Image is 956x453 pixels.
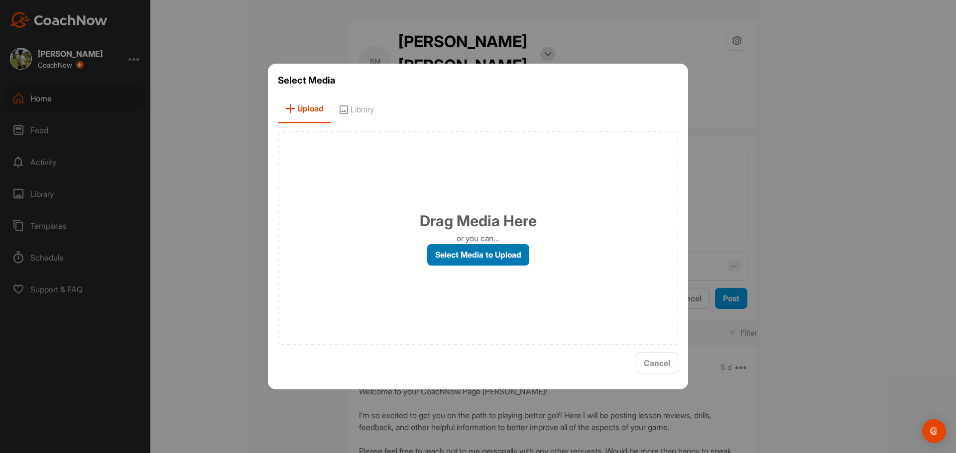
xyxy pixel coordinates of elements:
label: Select Media to Upload [427,244,529,266]
h1: Drag Media Here [420,210,537,232]
p: or you can... [457,232,499,244]
span: Cancel [644,358,670,368]
button: Cancel [636,352,678,373]
div: Open Intercom Messenger [922,419,946,443]
h3: Select Media [278,74,678,88]
span: Upload [278,95,331,123]
span: Library [331,95,381,123]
